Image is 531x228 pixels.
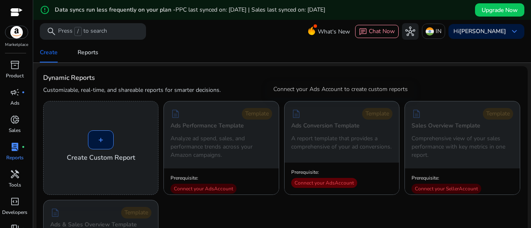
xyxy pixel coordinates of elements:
[46,26,56,36] span: search
[412,122,480,130] h5: Sales Overview Template
[5,42,28,48] p: Marketplace
[10,142,20,152] span: lab_profile
[242,108,272,120] div: Template
[171,175,236,181] p: Prerequisite:
[10,60,20,70] span: inventory_2
[412,184,481,194] div: Connect your Seller Account
[369,27,395,35] span: Chat Now
[121,207,151,218] div: Template
[6,72,24,79] p: Product
[475,3,524,17] button: Upgrade Now
[171,134,272,159] p: Analyze ad spend, sales, and performance trends across your Amazon campaigns.
[171,184,236,194] div: Connect your Ads Account
[291,122,360,130] h5: Ads Conversion Template
[171,122,244,130] h5: Ads Performance Template
[50,208,60,218] span: description
[67,153,135,163] h4: Create Custom Report
[22,91,25,94] span: fiber_manual_record
[402,23,419,40] button: hub
[40,50,58,55] div: Create
[359,28,367,36] span: chat
[9,181,21,189] p: Tools
[405,26,415,36] span: hub
[509,26,519,36] span: keyboard_arrow_down
[2,209,27,216] p: Developers
[436,24,441,38] p: IN
[10,115,20,125] span: donut_small
[10,99,19,107] p: Ads
[43,73,95,83] h3: Dynamic Reports
[291,134,392,151] p: A report template that provides a comprehensive of your ad conversions.
[175,6,325,14] span: PPC last synced on: [DATE] | Sales last synced on: [DATE]
[426,27,434,36] img: in.svg
[171,109,180,119] span: description
[412,109,421,119] span: description
[88,130,114,149] div: +
[412,175,481,181] p: Prerequisite:
[40,5,50,15] mat-icon: error_outline
[43,86,221,94] p: Customizable, real-time, and shareable reports for smarter decisions.
[74,27,82,36] span: /
[318,24,350,39] span: What's New
[482,6,518,14] span: Upgrade Now
[291,178,357,188] div: Connect your Ads Account
[5,26,28,38] img: amazon.svg
[291,109,301,119] span: description
[267,81,414,98] div: Connect your Ads Account to create custom reports
[412,134,513,159] p: Comprehensive view of your sales performance with key metrics in one report.
[10,169,20,179] span: handyman
[291,169,357,175] p: Prerequisite:
[55,7,325,14] h5: Data syncs run less frequently on your plan -
[10,87,20,97] span: campaign
[9,127,21,134] p: Sales
[459,27,506,35] b: [PERSON_NAME]
[10,197,20,206] span: code_blocks
[6,154,24,161] p: Reports
[58,27,107,36] p: Press to search
[22,145,25,149] span: fiber_manual_record
[362,108,392,120] div: Template
[483,108,513,120] div: Template
[453,29,506,34] p: Hi
[355,25,399,38] button: chatChat Now
[78,50,98,55] div: Reports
